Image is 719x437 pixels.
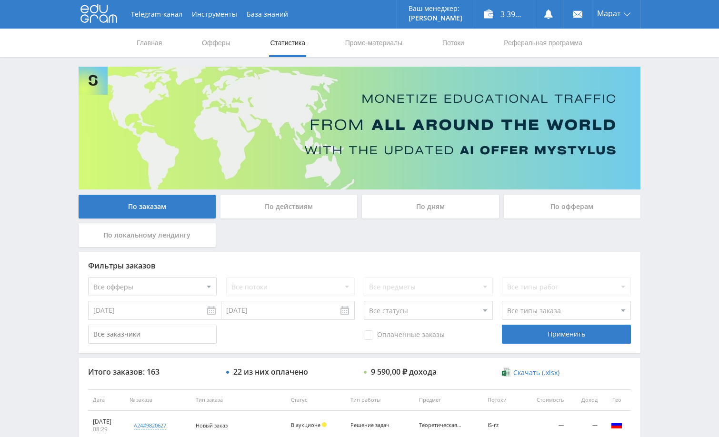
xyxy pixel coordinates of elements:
div: По дням [362,195,499,218]
p: Ваш менеджер: [409,5,462,12]
th: Потоки [483,389,520,411]
div: Применить [502,325,630,344]
span: Оплаченные заказы [364,330,445,340]
p: [PERSON_NAME] [409,14,462,22]
th: Предмет [414,389,483,411]
th: Доход [569,389,602,411]
th: Тип работы [346,389,414,411]
div: 9 590,00 ₽ дохода [371,367,437,376]
div: a24#9820627 [134,422,166,429]
span: Холд [322,422,327,427]
div: По локальному лендингу [79,223,216,247]
span: Новый заказ [196,422,228,429]
a: Реферальная программа [503,29,583,57]
div: Итого заказов: 163 [88,367,217,376]
a: Потоки [441,29,465,57]
div: По офферам [504,195,641,218]
div: Фильтры заказов [88,261,631,270]
div: Решение задач [350,422,393,428]
a: Статистика [269,29,306,57]
th: Статус [286,389,346,411]
th: № заказа [125,389,191,411]
th: Стоимость [520,389,569,411]
a: Скачать (.xlsx) [502,368,559,377]
th: Гео [602,389,631,411]
th: Дата [88,389,125,411]
div: По действиям [220,195,358,218]
span: В аукционе [291,421,320,428]
span: Скачать (.xlsx) [513,369,559,377]
span: Марат [597,10,621,17]
input: Все заказчики [88,325,217,344]
a: Офферы [201,29,231,57]
a: Промо-материалы [344,29,403,57]
img: xlsx [502,367,510,377]
div: 08:29 [93,426,120,433]
div: 22 из них оплачено [233,367,308,376]
div: По заказам [79,195,216,218]
th: Тип заказа [191,389,286,411]
img: Banner [79,67,640,189]
div: [DATE] [93,418,120,426]
a: Главная [136,29,163,57]
img: rus.png [611,419,622,430]
div: IS-rz [488,422,516,428]
div: Теоретическая механика [419,422,462,428]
